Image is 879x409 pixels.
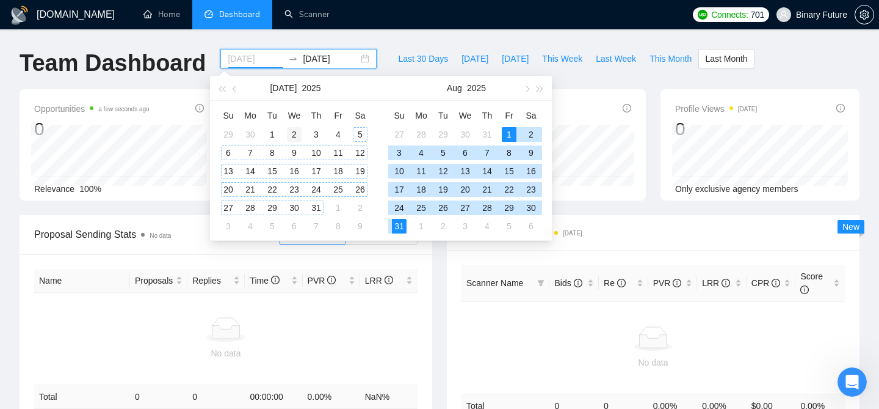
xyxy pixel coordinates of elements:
[414,201,429,215] div: 25
[283,125,305,144] td: 2025-07-02
[480,146,494,160] div: 7
[476,125,498,144] td: 2025-07-31
[287,201,302,215] div: 30
[698,10,707,20] img: upwork-logo.png
[309,164,324,179] div: 17
[436,182,450,197] div: 19
[498,106,520,125] th: Fr
[331,182,345,197] div: 25
[353,219,367,234] div: 9
[535,49,589,68] button: This Week
[675,184,798,194] span: Only exclusive agency members
[458,164,472,179] div: 13
[643,49,698,68] button: This Month
[480,219,494,234] div: 4
[480,182,494,197] div: 21
[309,219,324,234] div: 7
[349,162,371,180] td: 2025-07-19
[309,201,324,215] div: 31
[392,164,407,179] div: 10
[842,222,859,232] span: New
[436,201,450,215] div: 26
[502,201,516,215] div: 29
[458,127,472,142] div: 30
[466,278,523,288] span: Scanner Name
[498,217,520,235] td: 2025-09-05
[537,279,544,287] span: filter
[502,127,516,142] div: 1
[410,144,432,162] td: 2025-08-04
[288,54,298,64] span: swap-right
[524,146,538,160] div: 9
[221,127,236,142] div: 29
[432,125,454,144] td: 2025-07-29
[388,199,410,217] td: 2025-08-24
[305,106,327,125] th: Th
[331,164,345,179] div: 18
[498,144,520,162] td: 2025-08-08
[309,182,324,197] div: 24
[353,201,367,215] div: 2
[772,279,780,287] span: info-circle
[388,125,410,144] td: 2025-07-27
[520,144,542,162] td: 2025-08-09
[520,162,542,180] td: 2025-08-16
[524,201,538,215] div: 30
[458,219,472,234] div: 3
[388,180,410,199] td: 2025-08-17
[780,10,788,19] span: user
[271,276,280,284] span: info-circle
[34,385,130,409] td: Total
[331,127,345,142] div: 4
[535,274,547,292] span: filter
[458,146,472,160] div: 6
[458,182,472,197] div: 20
[239,217,261,235] td: 2025-08-04
[698,49,754,68] button: Last Month
[305,217,327,235] td: 2025-08-07
[39,347,413,360] div: No data
[454,162,476,180] td: 2025-08-13
[349,125,371,144] td: 2025-07-05
[495,49,535,68] button: [DATE]
[410,125,432,144] td: 2025-07-28
[436,164,450,179] div: 12
[398,52,448,65] span: Last 30 Days
[750,8,764,21] span: 701
[836,104,845,112] span: info-circle
[574,279,582,287] span: info-circle
[432,106,454,125] th: Tu
[498,162,520,180] td: 2025-08-15
[349,144,371,162] td: 2025-07-12
[143,9,180,20] a: homeHome
[265,201,280,215] div: 29
[305,125,327,144] td: 2025-07-03
[228,52,283,65] input: Start date
[476,199,498,217] td: 2025-08-28
[391,49,455,68] button: Last 30 Days
[221,219,236,234] div: 3
[243,201,258,215] div: 28
[458,201,472,215] div: 27
[288,54,298,64] span: to
[388,144,410,162] td: 2025-08-03
[498,125,520,144] td: 2025-08-01
[388,162,410,180] td: 2025-08-10
[287,219,302,234] div: 6
[617,279,626,287] span: info-circle
[250,276,279,286] span: Time
[604,278,626,288] span: Re
[476,180,498,199] td: 2025-08-21
[855,10,874,20] span: setting
[217,180,239,199] td: 2025-07-20
[349,217,371,235] td: 2025-08-09
[283,199,305,217] td: 2025-07-30
[410,217,432,235] td: 2025-09-01
[480,164,494,179] div: 14
[302,76,320,100] button: 2025
[305,180,327,199] td: 2025-07-24
[309,146,324,160] div: 10
[283,144,305,162] td: 2025-07-09
[217,144,239,162] td: 2025-07-06
[454,144,476,162] td: 2025-08-06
